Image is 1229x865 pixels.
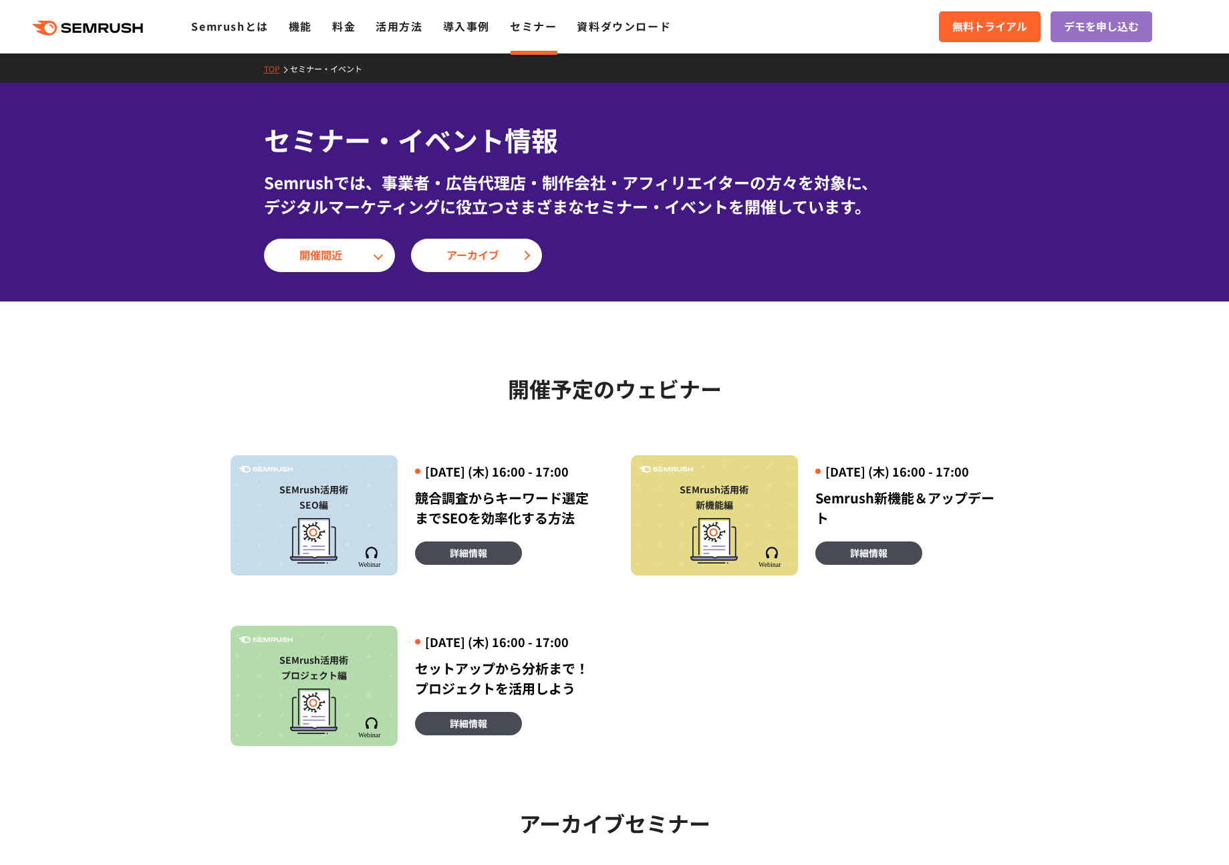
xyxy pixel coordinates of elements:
div: Semrushでは、事業者・広告代理店・制作会社・アフィリエイターの方々を対象に、 デジタルマーケティングに役立つさまざまなセミナー・イベントを開催しています。 [264,170,966,219]
div: [DATE] (木) 16:00 - 17:00 [415,634,599,650]
a: 機能 [289,18,312,34]
span: 開催間近 [299,247,360,264]
span: デモを申し込む [1064,18,1139,35]
span: 詳細情報 [450,545,487,560]
h1: セミナー・イベント情報 [264,120,966,160]
h2: 開催予定のウェビナー [231,372,999,405]
a: 開催間近 [264,239,395,272]
img: Semrush [758,547,785,568]
img: Semrush [639,466,693,473]
span: アーカイブ [446,247,507,264]
a: セミナー [510,18,557,34]
img: Semrush [239,636,293,644]
a: 資料ダウンロード [577,18,671,34]
a: セミナー・イベント [290,63,372,74]
div: セットアップから分析まで！プロジェクトを活用しよう [415,658,599,699]
a: 詳細情報 [415,541,522,565]
div: SEMrush活用術 新機能編 [638,482,791,513]
div: SEMrush活用術 SEO編 [237,482,391,513]
div: [DATE] (木) 16:00 - 17:00 [415,463,599,480]
h2: アーカイブセミナー [231,806,999,840]
img: Semrush [358,547,385,568]
span: 無料トライアル [952,18,1027,35]
a: 無料トライアル [939,11,1041,42]
a: デモを申し込む [1051,11,1152,42]
span: 詳細情報 [850,545,887,560]
div: SEMrush活用術 プロジェクト編 [237,652,391,683]
a: 料金 [332,18,356,34]
img: Semrush [239,466,293,473]
span: 詳細情報 [450,716,487,731]
a: 詳細情報 [415,712,522,735]
a: TOP [264,63,290,74]
img: Semrush [358,717,385,738]
a: 導入事例 [443,18,490,34]
div: Semrush新機能＆アップデート [815,488,999,528]
a: 活用方法 [376,18,422,34]
a: Semrushとは [191,18,268,34]
a: 詳細情報 [815,541,922,565]
div: 競合調査からキーワード選定までSEOを効率化する方法 [415,488,599,528]
a: アーカイブ [411,239,542,272]
div: [DATE] (木) 16:00 - 17:00 [815,463,999,480]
